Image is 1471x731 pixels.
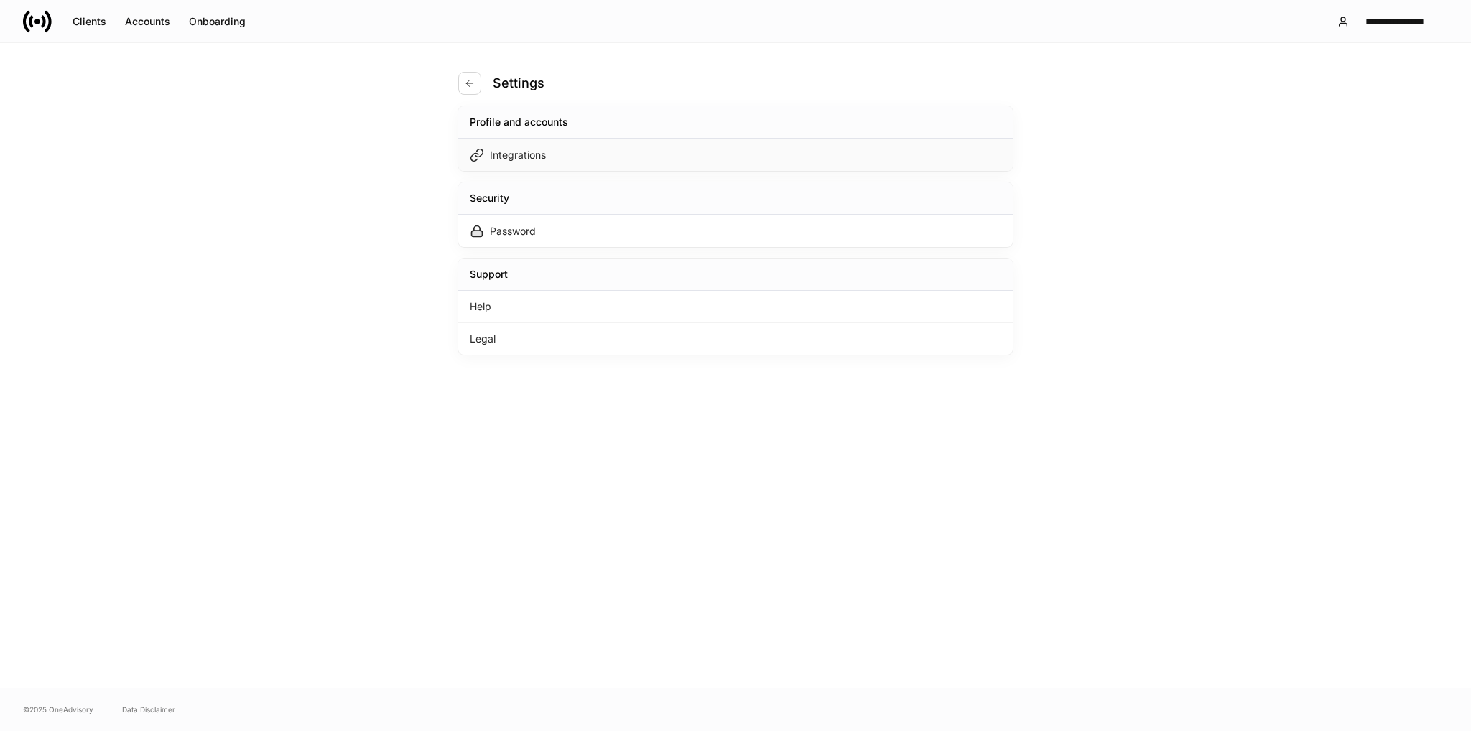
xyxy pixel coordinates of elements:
[73,14,106,29] div: Clients
[470,115,568,129] div: Profile and accounts
[122,704,175,715] a: Data Disclaimer
[189,14,246,29] div: Onboarding
[490,224,536,238] div: Password
[63,10,116,33] button: Clients
[116,10,180,33] button: Accounts
[470,191,509,205] div: Security
[458,323,1013,355] div: Legal
[180,10,255,33] button: Onboarding
[493,75,544,92] h4: Settings
[470,267,508,281] div: Support
[490,148,546,162] div: Integrations
[458,291,1013,323] div: Help
[23,704,93,715] span: © 2025 OneAdvisory
[125,14,170,29] div: Accounts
